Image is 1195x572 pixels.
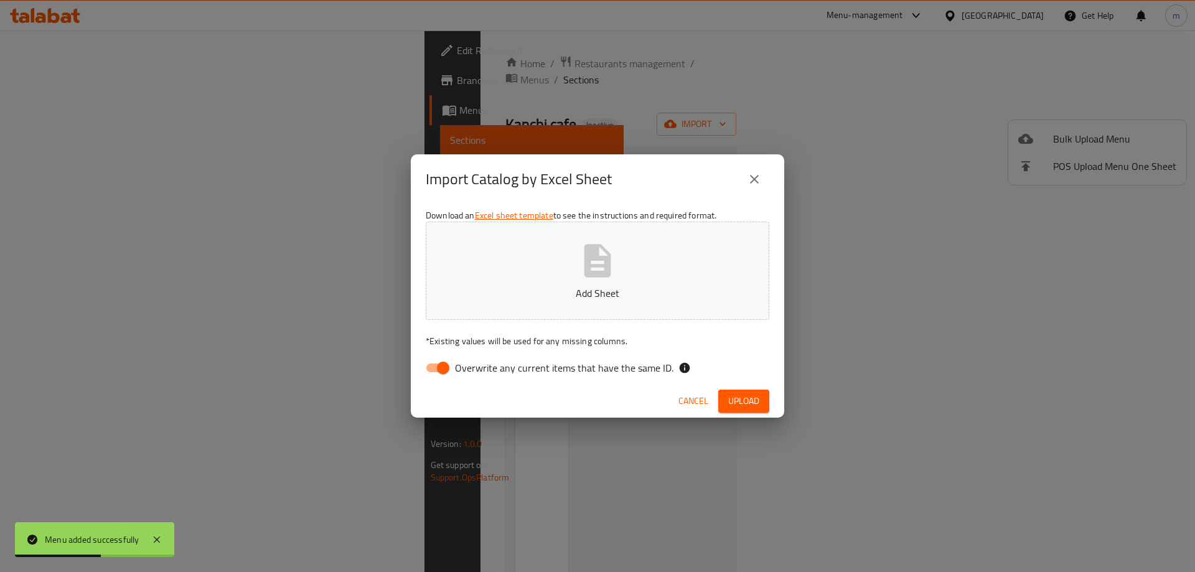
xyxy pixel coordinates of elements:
[728,393,759,409] span: Upload
[445,286,750,301] p: Add Sheet
[673,390,713,413] button: Cancel
[475,207,553,223] a: Excel sheet template
[678,362,691,374] svg: If the overwrite option isn't selected, then the items that match an existing ID will be ignored ...
[426,335,769,347] p: Existing values will be used for any missing columns.
[426,169,612,189] h2: Import Catalog by Excel Sheet
[455,360,673,375] span: Overwrite any current items that have the same ID.
[718,390,769,413] button: Upload
[426,222,769,320] button: Add Sheet
[411,204,784,385] div: Download an to see the instructions and required format.
[739,164,769,194] button: close
[678,393,708,409] span: Cancel
[45,533,139,546] div: Menu added successfully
